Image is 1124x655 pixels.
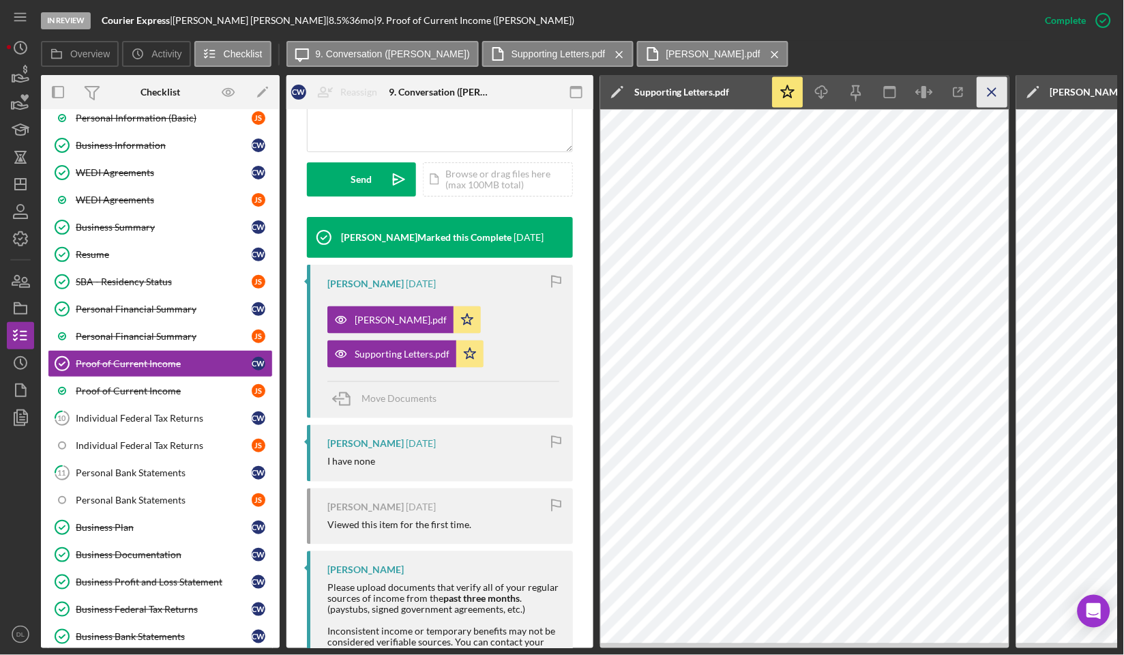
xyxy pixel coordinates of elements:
div: C W [252,466,265,480]
div: C W [252,602,265,616]
div: C W [291,85,306,100]
time: 2025-07-01 20:51 [406,278,436,289]
tspan: 11 [58,468,66,477]
a: 10Individual Federal Tax ReturnsCW [48,405,273,432]
div: J S [252,193,265,207]
div: Personal Financial Summary [76,331,252,342]
div: SBA - Residency Status [76,276,252,287]
div: [PERSON_NAME] [327,502,404,513]
label: Supporting Letters.pdf [512,48,606,59]
div: 9. Conversation ([PERSON_NAME]) [389,87,491,98]
a: Personal Financial SummaryCW [48,295,273,323]
button: Checklist [194,41,271,67]
text: DL [16,631,25,639]
div: WEDI Agreements [76,194,252,205]
button: 9. Conversation ([PERSON_NAME]) [286,41,479,67]
div: C W [252,248,265,261]
a: Personal Information (Basic)JS [48,104,273,132]
div: C W [252,548,265,562]
div: Reassign [340,78,377,106]
div: Supporting Letters.pdf [355,349,449,360]
a: ResumeCW [48,241,273,268]
div: Personal Information (Basic) [76,113,252,123]
a: Business DocumentationCW [48,541,273,568]
button: Activity [122,41,190,67]
label: 9. Conversation ([PERSON_NAME]) [316,48,470,59]
a: Business InformationCW [48,132,273,159]
div: Business Federal Tax Returns [76,604,252,615]
div: | [102,15,173,26]
div: [PERSON_NAME] [327,565,404,576]
div: C W [252,575,265,589]
div: 36 mo [349,15,374,26]
div: J S [252,384,265,398]
div: C W [252,220,265,234]
div: Personal Financial Summary [76,304,252,315]
div: Open Intercom Messenger [1078,595,1110,628]
div: Personal Bank Statements [76,495,252,506]
button: Overview [41,41,119,67]
b: Courier Express [102,14,170,26]
a: Proof of Current IncomeJS [48,377,273,405]
button: [PERSON_NAME].pdf [327,306,481,334]
a: Personal Bank StatementsJS [48,486,273,514]
div: C W [252,357,265,370]
div: Complete [1046,7,1086,34]
a: SBA - Residency StatusJS [48,268,273,295]
div: Resume [76,249,252,260]
button: Move Documents [327,382,450,416]
div: C W [252,139,265,152]
div: Individual Federal Tax Returns [76,440,252,451]
div: J S [252,111,265,125]
div: Viewed this item for the first time. [327,520,471,531]
a: Business Profit and Loss StatementCW [48,568,273,596]
div: C W [252,302,265,316]
div: J S [252,439,265,452]
div: Individual Federal Tax Returns [76,413,252,424]
div: Business Information [76,140,252,151]
a: Individual Federal Tax ReturnsJS [48,432,273,459]
button: Supporting Letters.pdf [327,340,484,368]
div: Supporting Letters.pdf [634,87,730,98]
div: Checklist [140,87,180,98]
div: [PERSON_NAME] [PERSON_NAME] | [173,15,329,26]
div: [PERSON_NAME] Marked this Complete [341,232,512,243]
div: J S [252,275,265,289]
a: Business Bank StatementsCW [48,623,273,650]
button: CWReassign [284,78,391,106]
label: Overview [70,48,110,59]
div: Business Plan [76,522,252,533]
a: WEDI AgreementsCW [48,159,273,186]
label: Activity [151,48,181,59]
div: Business Profit and Loss Statement [76,577,252,587]
a: Proof of Current IncomeCW [48,350,273,377]
time: 2025-04-27 15:00 [406,502,436,513]
a: Business SummaryCW [48,214,273,241]
a: Personal Financial SummaryJS [48,323,273,350]
button: Supporting Letters.pdf [482,41,634,67]
div: C W [252,521,265,534]
button: DL [7,621,34,648]
div: Send [351,162,372,196]
div: I have none [327,456,375,467]
div: Please upload documents that verify all of your regular sources of income from the . (paystubs, s... [327,583,559,615]
div: In Review [41,12,91,29]
button: Send [307,162,416,196]
div: Personal Bank Statements [76,467,252,478]
span: Move Documents [361,393,437,405]
time: 2025-04-27 15:00 [406,439,436,450]
div: C W [252,630,265,643]
div: Proof of Current Income [76,358,252,369]
div: [PERSON_NAME] [327,439,404,450]
div: [PERSON_NAME] [327,278,404,289]
strong: past three months [443,593,520,605]
time: 2025-07-01 20:51 [514,232,544,243]
label: Checklist [224,48,263,59]
div: Business Bank Statements [76,631,252,642]
div: C W [252,411,265,425]
a: Business Federal Tax ReturnsCW [48,596,273,623]
div: Business Summary [76,222,252,233]
label: [PERSON_NAME].pdf [666,48,761,59]
div: [PERSON_NAME].pdf [355,315,447,325]
tspan: 10 [58,413,67,422]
